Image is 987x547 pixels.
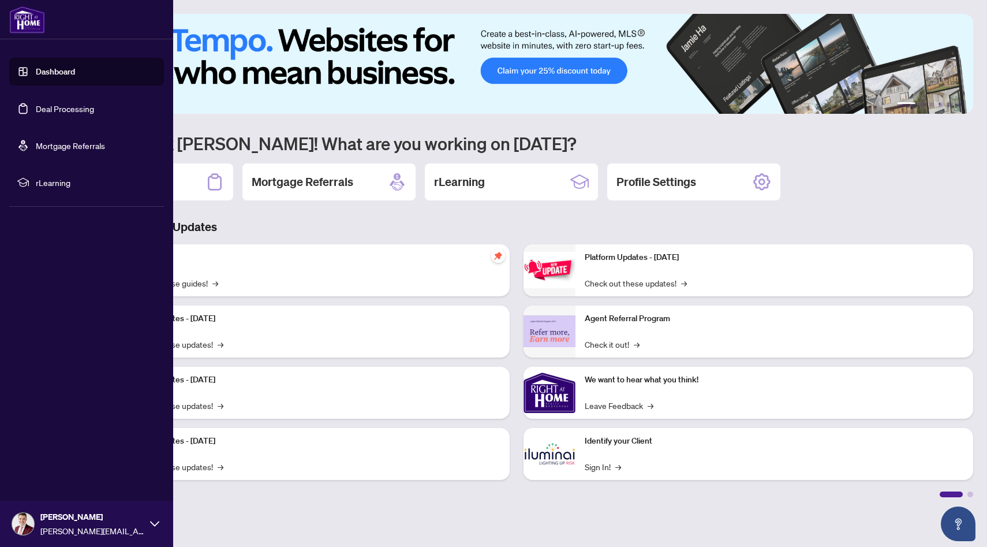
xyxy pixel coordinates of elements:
[524,367,575,419] img: We want to hear what you think!
[524,315,575,347] img: Agent Referral Program
[212,277,218,289] span: →
[252,174,353,190] h2: Mortgage Referrals
[434,174,485,190] h2: rLearning
[615,460,621,473] span: →
[585,399,653,412] a: Leave Feedback→
[585,435,964,448] p: Identify your Client
[585,338,640,351] a: Check it out!→
[121,435,500,448] p: Platform Updates - [DATE]
[929,102,934,107] button: 3
[920,102,925,107] button: 2
[36,176,156,189] span: rLearning
[524,428,575,480] img: Identify your Client
[585,374,964,386] p: We want to hear what you think!
[9,6,45,34] img: logo
[585,251,964,264] p: Platform Updates - [DATE]
[524,252,575,288] img: Platform Updates - June 23, 2025
[36,66,75,77] a: Dashboard
[585,312,964,325] p: Agent Referral Program
[12,513,34,535] img: Profile Icon
[60,219,973,235] h3: Brokerage & Industry Updates
[36,103,94,114] a: Deal Processing
[648,399,653,412] span: →
[491,249,505,263] span: pushpin
[948,102,952,107] button: 5
[941,507,975,541] button: Open asap
[897,102,915,107] button: 1
[585,460,621,473] a: Sign In!→
[40,511,144,523] span: [PERSON_NAME]
[681,277,687,289] span: →
[616,174,696,190] h2: Profile Settings
[957,102,962,107] button: 6
[121,251,500,264] p: Self-Help
[218,460,223,473] span: →
[939,102,943,107] button: 4
[121,312,500,325] p: Platform Updates - [DATE]
[60,14,973,114] img: Slide 0
[585,277,687,289] a: Check out these updates!→
[40,524,144,537] span: [PERSON_NAME][EMAIL_ADDRESS][DOMAIN_NAME]
[218,399,223,412] span: →
[36,140,105,151] a: Mortgage Referrals
[218,338,223,351] span: →
[60,132,973,154] h1: Welcome back [PERSON_NAME]! What are you working on [DATE]?
[634,338,640,351] span: →
[121,374,500,386] p: Platform Updates - [DATE]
